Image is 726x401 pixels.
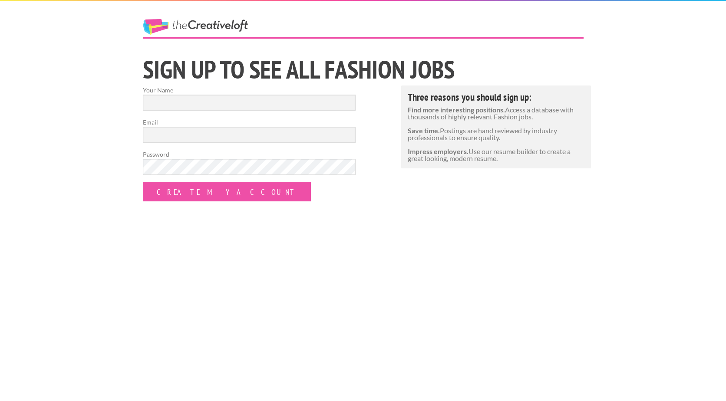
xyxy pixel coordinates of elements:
input: Your Name [143,95,356,111]
input: Create my Account [143,182,311,201]
h4: Three reasons you should sign up: [408,92,585,102]
strong: Find more interesting positions. [408,105,505,114]
input: Password [143,159,356,175]
strong: Impress employers. [408,147,469,155]
label: Email [143,118,356,143]
h1: Sign Up to See All Fashion jobs [143,57,584,82]
a: The Creative Loft [143,19,248,35]
div: Access a database with thousands of highly relevant Fashion jobs. Postings are hand reviewed by i... [401,85,591,168]
input: Email [143,127,356,143]
strong: Save time. [408,126,440,135]
label: Your Name [143,85,356,111]
label: Password [143,150,356,175]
